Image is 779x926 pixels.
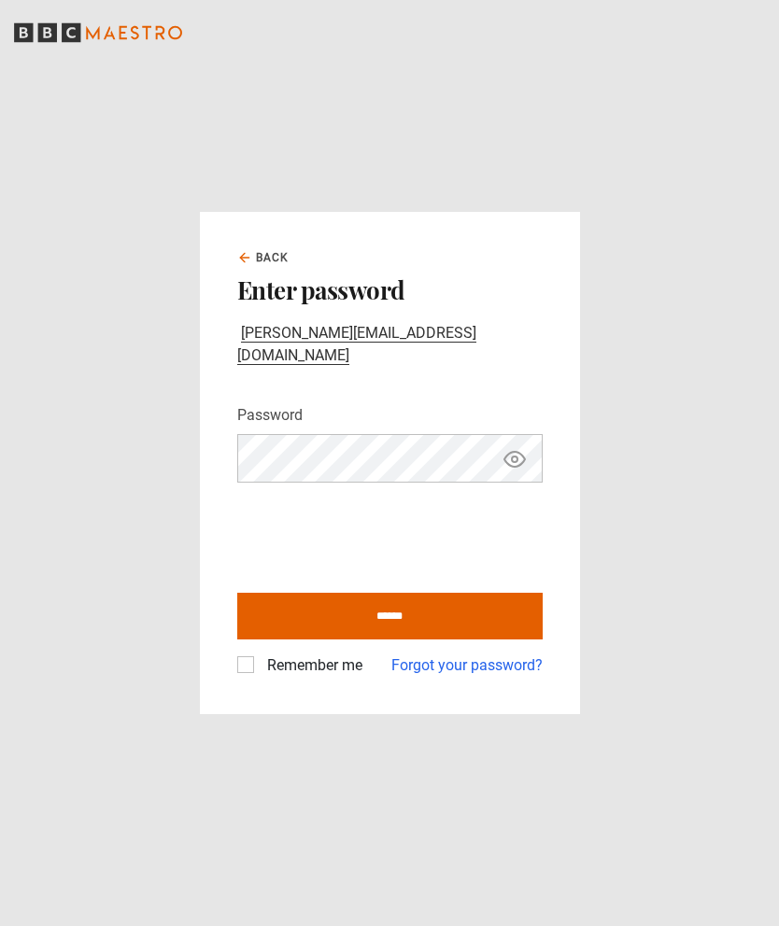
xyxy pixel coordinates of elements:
label: Password [237,404,303,427]
label: Remember me [260,654,362,677]
svg: BBC Maestro [14,19,182,47]
a: Back [237,249,290,266]
iframe: reCAPTCHA [237,498,521,570]
h2: Enter password [237,274,543,307]
a: Forgot your password? [391,654,543,677]
span: Back [256,249,290,266]
button: Show password [499,442,531,475]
